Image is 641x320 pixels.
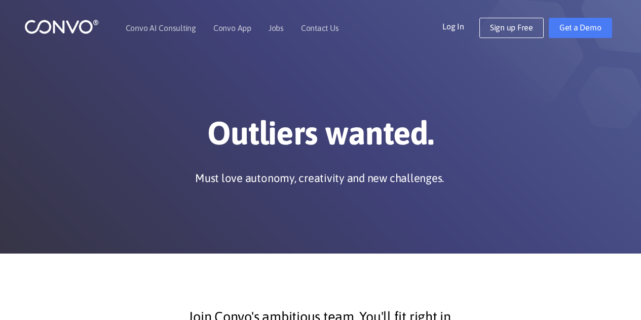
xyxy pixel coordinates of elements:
p: Must love autonomy, creativity and new challenges. [195,170,444,186]
a: Log In [442,18,479,34]
a: Contact Us [301,24,339,32]
h1: Outliers wanted. [40,114,602,160]
a: Sign up Free [479,18,544,38]
a: Get a Demo [549,18,612,38]
a: Jobs [269,24,284,32]
img: logo_1.png [24,19,99,34]
a: Convo AI Consulting [126,24,196,32]
a: Convo App [213,24,251,32]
